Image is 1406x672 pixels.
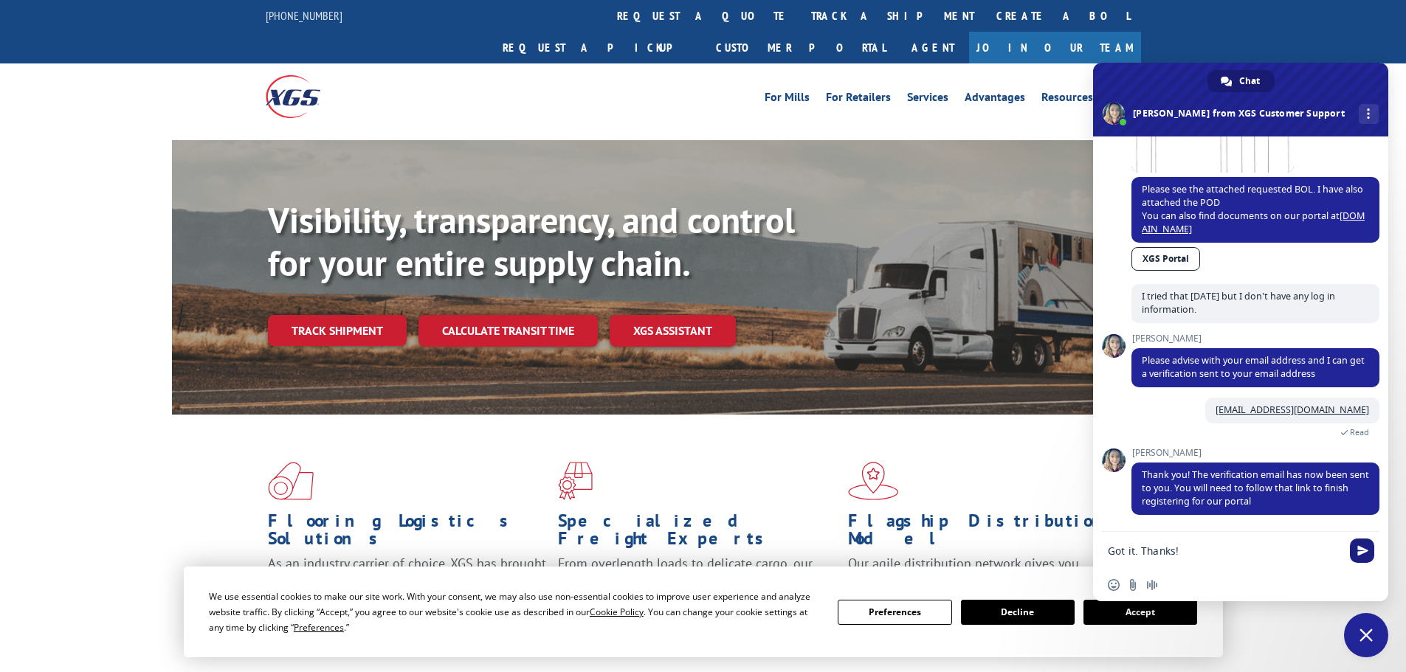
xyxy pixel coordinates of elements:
[1041,91,1093,108] a: Resources
[848,512,1127,555] h1: Flagship Distribution Model
[558,555,837,620] p: From overlength loads to delicate cargo, our experienced staff knows the best way to move your fr...
[268,462,314,500] img: xgs-icon-total-supply-chain-intelligence-red
[765,91,810,108] a: For Mills
[826,91,891,108] a: For Retailers
[1142,290,1335,316] span: I tried that [DATE] but I don't have any log in information.
[907,91,948,108] a: Services
[590,606,644,618] span: Cookie Policy
[1146,579,1158,591] span: Audio message
[965,91,1025,108] a: Advantages
[266,8,342,23] a: [PHONE_NUMBER]
[1350,538,1374,563] span: Send
[705,32,897,63] a: Customer Portal
[1083,600,1197,625] button: Accept
[268,512,547,555] h1: Flooring Logistics Solutions
[268,315,407,346] a: Track shipment
[848,462,899,500] img: xgs-icon-flagship-distribution-model-red
[1207,70,1275,92] div: Chat
[492,32,705,63] a: Request a pickup
[1131,448,1379,458] span: [PERSON_NAME]
[1142,354,1365,380] span: Please advise with your email address and I can get a verification sent to your email address
[838,600,951,625] button: Preferences
[1131,333,1379,344] span: [PERSON_NAME]
[184,567,1223,657] div: Cookie Consent Prompt
[268,555,546,607] span: As an industry carrier of choice, XGS has brought innovation and dedication to flooring logistics...
[1350,427,1369,437] span: Read
[848,555,1120,589] span: Our agile distribution network gives you nationwide inventory management on demand.
[1359,104,1379,124] div: More channels
[961,600,1075,625] button: Decline
[209,589,820,635] div: We use essential cookies to make our site work. With your consent, we may also use non-essential ...
[1127,579,1139,591] span: Send a file
[897,32,969,63] a: Agent
[1108,579,1120,591] span: Insert an emoji
[418,315,598,347] a: Calculate transit time
[1216,403,1369,416] a: [EMAIL_ADDRESS][DOMAIN_NAME]
[558,512,837,555] h1: Specialized Freight Experts
[1131,247,1200,271] a: XGS Portal
[1108,544,1341,558] textarea: Compose your message...
[268,197,795,285] b: Visibility, transparency, and control for your entire supply chain.
[1142,209,1365,235] a: [DOMAIN_NAME]
[1142,468,1369,508] span: Thank you! The verification email has now been sent to you. You will need to follow that link to ...
[294,621,344,634] span: Preferences
[1142,183,1365,235] span: Please see the attached requested BOL. I have also attached the POD You can also find documents o...
[1239,70,1260,92] span: Chat
[969,32,1141,63] a: Join Our Team
[1344,613,1388,657] div: Close chat
[610,315,736,347] a: XGS ASSISTANT
[558,462,593,500] img: xgs-icon-focused-on-flooring-red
